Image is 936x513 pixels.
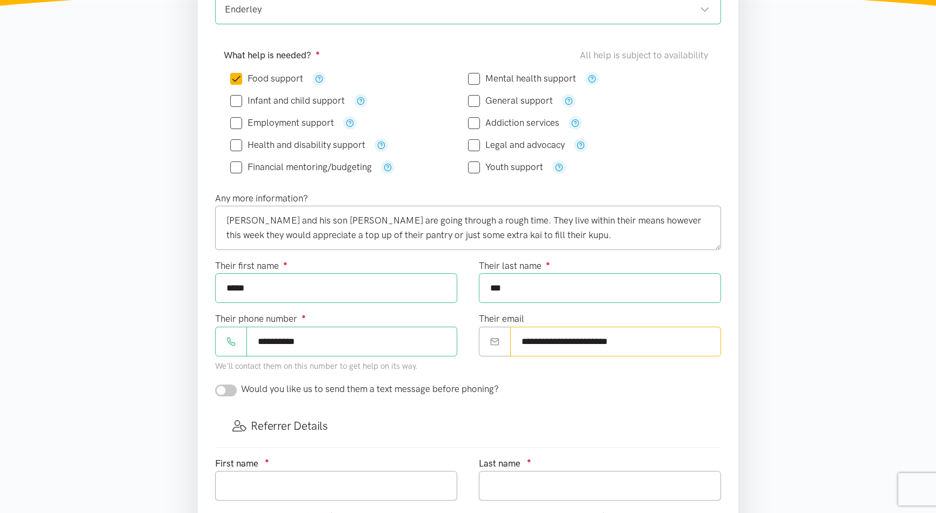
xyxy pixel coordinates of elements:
[265,456,269,464] sup: ●
[246,327,457,356] input: Phone number
[479,312,524,326] label: Their email
[316,49,320,57] sup: ●
[546,259,550,267] sup: ●
[230,163,372,172] label: Financial mentoring/budgeting
[468,96,553,105] label: General support
[224,48,320,63] label: What help is needed?
[241,383,499,394] span: Would you like us to send them a text message before phoning?
[230,74,303,83] label: Food support
[283,259,288,267] sup: ●
[468,140,565,150] label: Legal and advocacy
[230,140,365,150] label: Health and disability support
[215,456,258,471] label: First name
[468,74,576,83] label: Mental health support
[580,48,712,63] div: All help is subject to availability
[230,118,334,127] label: Employment support
[527,456,531,464] sup: ●
[225,2,710,17] div: Enderley
[215,191,308,206] label: Any more information?
[510,327,721,356] input: Email
[215,312,306,326] label: Their phone number
[468,163,543,172] label: Youth support
[302,312,306,320] sup: ●
[215,361,418,371] small: We'll contact them on this number to get help on its way.
[215,259,288,273] label: Their first name
[468,118,559,127] label: Addiction services
[230,96,345,105] label: Infant and child support
[479,259,550,273] label: Their last name
[232,418,704,434] h3: Referrer Details
[479,456,520,471] label: Last name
